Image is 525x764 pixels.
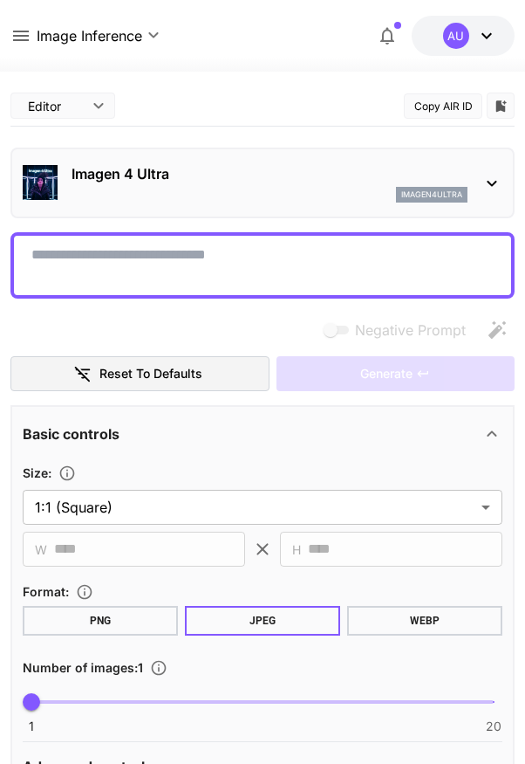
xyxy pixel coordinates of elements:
[23,156,502,210] div: Imagen 4 Ultraimagen4ultra
[23,423,119,444] p: Basic controls
[486,718,501,735] span: 20
[23,606,178,636] button: PNG
[23,660,143,675] span: Number of images : 1
[28,97,82,115] span: Editor
[35,497,474,518] span: 1:1 (Square)
[23,465,51,480] span: Size :
[51,465,83,482] button: Adjust the dimensions of the generated image by specifying its width and height in pixels, or sel...
[72,163,467,184] p: Imagen 4 Ultra
[37,25,142,46] span: Image Inference
[404,93,482,119] button: Copy AIR ID
[412,16,515,56] button: $0.00AU
[493,95,508,116] button: Add to library
[185,606,340,636] button: JPEG
[23,584,69,599] span: Format :
[320,319,480,341] span: Negative prompts are not compatible with the selected model.
[143,659,174,677] button: Specify how many images to generate in a single request. Each image generation will be charged se...
[443,23,469,49] div: AU
[69,583,100,601] button: Choose the file format for the output image.
[292,540,301,560] span: H
[10,356,269,392] button: Reset to defaults
[347,606,502,636] button: WEBP
[401,189,462,201] p: imagen4ultra
[29,718,34,735] span: 1
[355,320,466,341] span: Negative Prompt
[23,413,502,455] div: Basic controls
[35,540,47,560] span: W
